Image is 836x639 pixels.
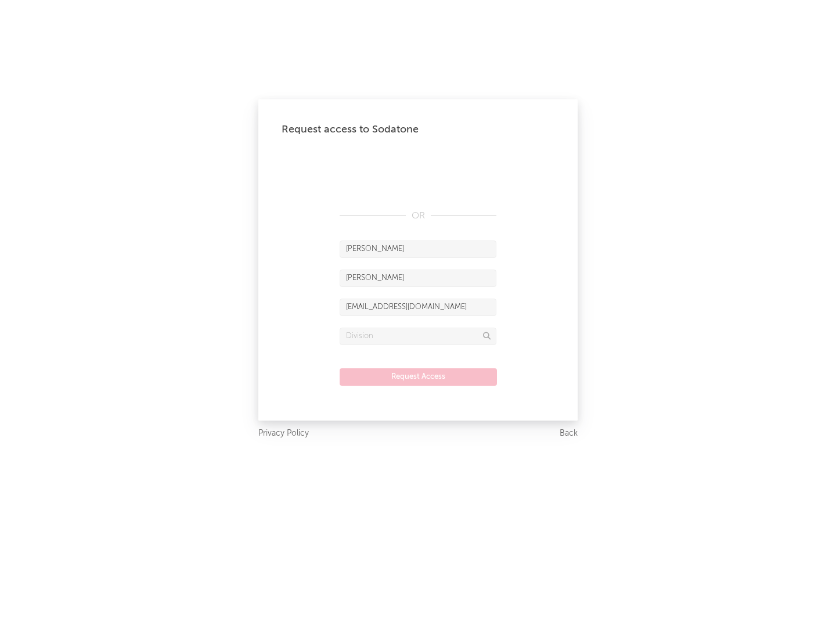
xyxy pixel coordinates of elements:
div: Request access to Sodatone [282,123,554,137]
input: First Name [340,240,496,258]
input: Last Name [340,270,496,287]
button: Request Access [340,368,497,386]
input: Email [340,299,496,316]
a: Back [560,426,578,441]
input: Division [340,328,496,345]
a: Privacy Policy [258,426,309,441]
div: OR [340,209,496,223]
